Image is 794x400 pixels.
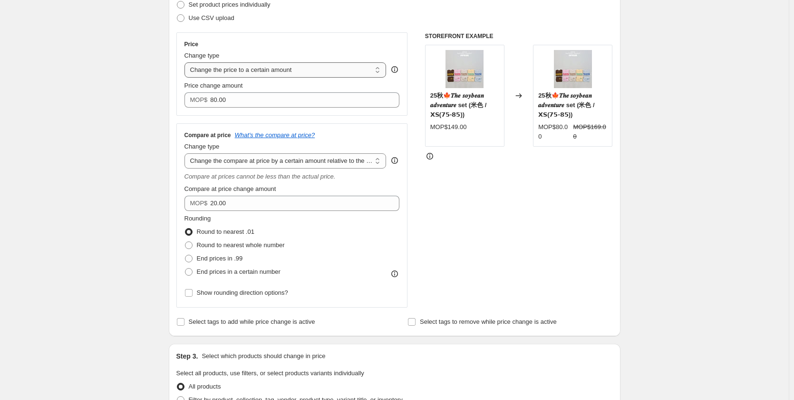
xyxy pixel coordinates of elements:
strike: MOP$169.00 [573,122,607,141]
span: Use CSV upload [189,14,234,21]
img: 887771C7-41BE-4E99-BC71-E5CCD7752E23_80x.jpg [554,50,592,88]
div: MOP$80.00 [538,122,569,141]
span: 25秋🍁𝑻𝒉𝒆 𝒔𝒐𝒚𝒃𝒆𝒂𝒏 𝒂𝒅𝒗𝒆𝒏𝒕𝒖𝒓𝒆 set (米色 / 𝗫𝗦(𝟳𝟱-𝟴𝟱)) [430,92,487,118]
i: Compare at prices cannot be less than the actual price. [184,173,336,180]
span: Change type [184,143,220,150]
span: Change type [184,52,220,59]
span: All products [189,383,221,390]
span: Round to nearest .01 [197,228,254,235]
h3: Compare at price [184,131,231,139]
span: End prices in .99 [197,255,243,262]
img: 887771C7-41BE-4E99-BC71-E5CCD7752E23_80x.jpg [445,50,484,88]
span: Show rounding direction options? [197,289,288,296]
span: Select tags to add while price change is active [189,318,315,325]
span: MOP$ [190,200,208,207]
p: Select which products should change in price [202,351,325,361]
h3: Price [184,40,198,48]
input: 12.00 [210,196,385,211]
span: Select tags to remove while price change is active [420,318,557,325]
div: help [390,156,399,165]
button: What's the compare at price? [235,131,315,139]
span: 25秋🍁𝑻𝒉𝒆 𝒔𝒐𝒚𝒃𝒆𝒂𝒏 𝒂𝒅𝒗𝒆𝒏𝒕𝒖𝒓𝒆 set (米色 / 𝗫𝗦(𝟳𝟱-𝟴𝟱)) [538,92,595,118]
span: End prices in a certain number [197,268,281,275]
h6: STOREFRONT EXAMPLE [425,32,613,40]
input: 80.00 [210,92,385,108]
div: help [390,65,399,74]
div: MOP$149.00 [430,122,467,132]
span: Round to nearest whole number [197,241,285,249]
span: Price change amount [184,82,243,89]
span: MOP$ [190,96,208,103]
span: Select all products, use filters, or select products variants individually [176,370,364,377]
h2: Step 3. [176,351,198,361]
span: Set product prices individually [189,1,271,8]
span: Compare at price change amount [184,185,276,192]
span: Rounding [184,215,211,222]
